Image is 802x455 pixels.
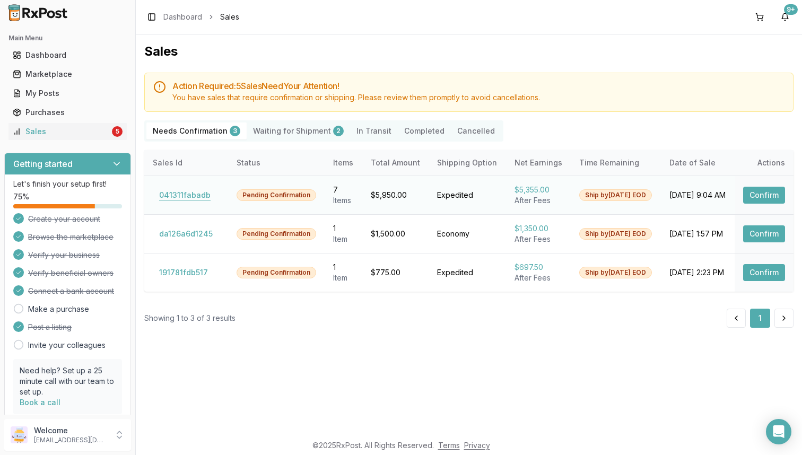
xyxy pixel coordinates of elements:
[4,85,131,102] button: My Posts
[13,126,110,137] div: Sales
[371,229,421,239] div: $1,500.00
[571,150,661,176] th: Time Remaining
[661,150,735,176] th: Date of Sale
[8,34,127,42] h2: Main Menu
[34,436,108,444] p: [EMAIL_ADDRESS][DOMAIN_NAME]
[579,267,652,278] div: Ship by [DATE] EOD
[20,365,116,397] p: Need help? Set up a 25 minute call with our team to set up.
[172,82,784,90] h5: Action Required: 5 Sale s Need Your Attention!
[28,268,114,278] span: Verify beneficial owners
[172,92,784,103] div: You have sales that require confirmation or shipping. Please review them promptly to avoid cancel...
[34,425,108,436] p: Welcome
[515,262,563,273] div: $697.50
[11,426,28,443] img: User avatar
[13,191,29,202] span: 75 %
[735,150,794,176] th: Actions
[743,225,785,242] button: Confirm
[28,232,114,242] span: Browse the marketplace
[437,190,498,200] div: Expedited
[743,187,785,204] button: Confirm
[766,419,791,444] div: Open Intercom Messenger
[437,229,498,239] div: Economy
[163,12,202,22] a: Dashboard
[515,195,563,206] div: After Fees
[371,267,421,278] div: $775.00
[506,150,571,176] th: Net Earnings
[112,126,123,137] div: 5
[28,304,89,314] a: Make a purchase
[750,309,770,328] button: 1
[8,46,127,65] a: Dashboard
[144,150,228,176] th: Sales Id
[163,12,239,22] nav: breadcrumb
[28,250,100,260] span: Verify your business
[28,214,100,224] span: Create your account
[437,267,498,278] div: Expedited
[333,262,353,273] div: 1
[669,229,726,239] div: [DATE] 1:57 PM
[398,122,451,139] button: Completed
[13,107,123,118] div: Purchases
[579,189,652,201] div: Ship by [DATE] EOD
[669,267,726,278] div: [DATE] 2:23 PM
[325,150,362,176] th: Items
[153,225,219,242] button: da126a6d1245
[13,157,73,170] h3: Getting started
[464,441,490,450] a: Privacy
[20,398,60,407] a: Book a call
[4,66,131,83] button: Marketplace
[579,228,652,240] div: Ship by [DATE] EOD
[371,190,421,200] div: $5,950.00
[429,150,506,176] th: Shipping Option
[144,43,794,60] h1: Sales
[784,4,798,15] div: 9+
[237,228,316,240] div: Pending Confirmation
[13,179,122,189] p: Let's finish your setup first!
[28,340,106,351] a: Invite your colleagues
[362,150,429,176] th: Total Amount
[28,322,72,332] span: Post a listing
[451,122,501,139] button: Cancelled
[4,123,131,140] button: Sales5
[4,47,131,64] button: Dashboard
[237,267,316,278] div: Pending Confirmation
[333,234,353,244] div: Item
[153,264,214,281] button: 191781fdb517
[8,103,127,122] a: Purchases
[438,441,460,450] a: Terms
[777,8,794,25] button: 9+
[515,234,563,244] div: After Fees
[4,104,131,121] button: Purchases
[333,223,353,234] div: 1
[515,185,563,195] div: $5,355.00
[13,69,123,80] div: Marketplace
[8,84,127,103] a: My Posts
[333,273,353,283] div: Item
[230,126,240,136] div: 3
[333,126,344,136] div: 2
[13,88,123,99] div: My Posts
[237,189,316,201] div: Pending Confirmation
[220,12,239,22] span: Sales
[743,264,785,281] button: Confirm
[4,4,72,21] img: RxPost Logo
[8,122,127,141] a: Sales5
[8,65,127,84] a: Marketplace
[146,122,247,139] button: Needs Confirmation
[333,185,353,195] div: 7
[515,273,563,283] div: After Fees
[247,122,350,139] button: Waiting for Shipment
[28,286,114,296] span: Connect a bank account
[333,195,353,206] div: Item s
[13,50,123,60] div: Dashboard
[669,190,726,200] div: [DATE] 9:04 AM
[153,187,217,204] button: 041311fabadb
[144,313,236,323] div: Showing 1 to 3 of 3 results
[515,223,563,234] div: $1,350.00
[228,150,325,176] th: Status
[350,122,398,139] button: In Transit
